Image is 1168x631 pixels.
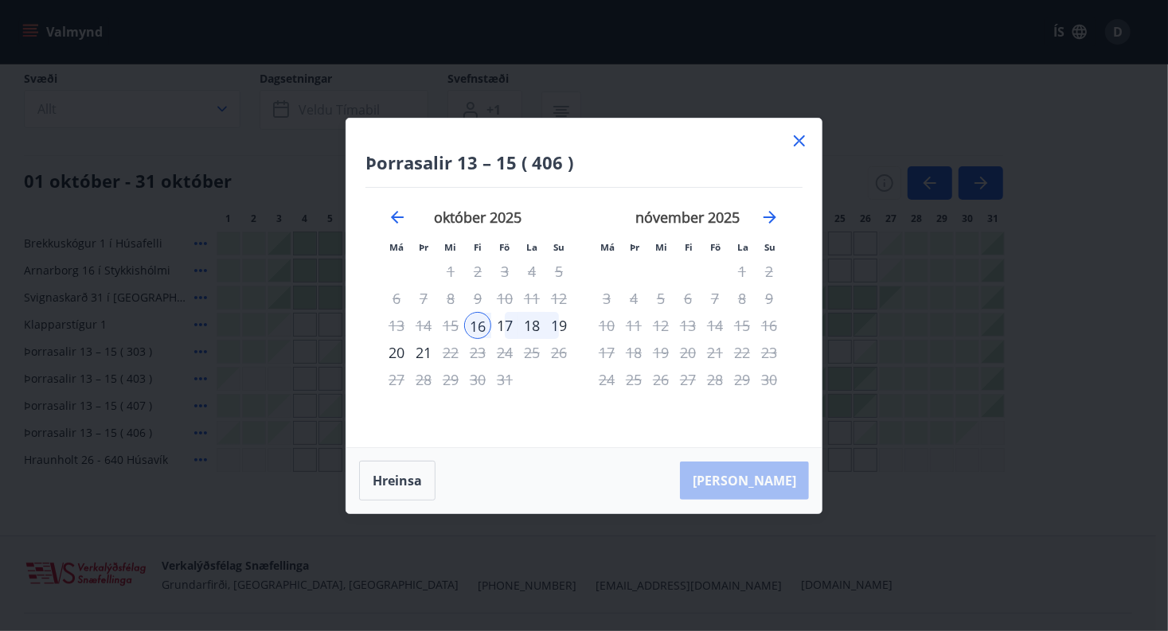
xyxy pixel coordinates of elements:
[491,366,518,393] td: Not available. föstudagur, 31. október 2025
[518,285,545,312] td: Not available. laugardagur, 11. október 2025
[620,285,647,312] td: Not available. þriðjudagur, 4. nóvember 2025
[764,241,775,253] small: Su
[756,312,783,339] td: Not available. sunnudagur, 16. nóvember 2025
[491,258,518,285] td: Not available. föstudagur, 3. október 2025
[756,366,783,393] div: Aðeins útritun í boði
[685,241,693,253] small: Fi
[711,241,721,253] small: Fö
[464,258,491,285] td: Not available. fimmtudagur, 2. október 2025
[545,339,572,366] td: Not available. sunnudagur, 26. október 2025
[593,366,620,393] td: Not available. mánudagur, 24. nóvember 2025
[545,258,572,285] td: Not available. sunnudagur, 5. október 2025
[593,312,620,339] td: Not available. mánudagur, 10. nóvember 2025
[701,285,729,312] td: Not available. föstudagur, 7. nóvember 2025
[729,339,756,366] td: Not available. laugardagur, 22. nóvember 2025
[491,312,518,339] td: Choose föstudagur, 17. október 2025 as your check-out date. It’s available.
[491,312,518,339] div: 17
[474,241,482,253] small: Fi
[464,312,491,339] td: Selected as start date. fimmtudagur, 16. október 2025
[410,285,437,312] td: Not available. þriðjudagur, 7. október 2025
[434,208,521,227] strong: október 2025
[437,258,464,285] td: Not available. miðvikudagur, 1. október 2025
[729,258,756,285] td: Not available. laugardagur, 1. nóvember 2025
[500,241,510,253] small: Fö
[526,241,537,253] small: La
[383,366,410,393] td: Not available. mánudagur, 27. október 2025
[464,285,491,312] td: Not available. fimmtudagur, 9. október 2025
[545,285,572,312] td: Not available. sunnudagur, 12. október 2025
[674,366,701,393] td: Not available. fimmtudagur, 27. nóvember 2025
[620,339,647,366] td: Not available. þriðjudagur, 18. nóvember 2025
[553,241,564,253] small: Su
[437,312,464,339] td: Not available. miðvikudagur, 15. október 2025
[729,285,756,312] td: Not available. laugardagur, 8. nóvember 2025
[674,312,701,339] td: Not available. fimmtudagur, 13. nóvember 2025
[419,241,428,253] small: Þr
[437,339,464,366] td: Not available. miðvikudagur, 22. október 2025
[701,339,729,366] td: Not available. föstudagur, 21. nóvember 2025
[647,339,674,366] td: Not available. miðvikudagur, 19. nóvember 2025
[545,312,572,339] div: 19
[383,339,410,366] div: 20
[756,258,783,285] td: Not available. sunnudagur, 2. nóvember 2025
[410,339,437,366] td: Choose þriðjudagur, 21. október 2025 as your check-out date. It’s available.
[760,208,779,227] div: Move forward to switch to the next month.
[545,312,572,339] td: Choose sunnudagur, 19. október 2025 as your check-out date. It’s available.
[359,461,436,501] button: Hreinsa
[674,285,701,312] td: Not available. fimmtudagur, 6. nóvember 2025
[464,366,491,393] div: Aðeins útritun í boði
[437,366,464,393] td: Not available. miðvikudagur, 29. október 2025
[410,339,437,366] div: Aðeins útritun í boði
[410,366,437,393] td: Not available. þriðjudagur, 28. október 2025
[491,285,518,312] td: Not available. föstudagur, 10. október 2025
[636,208,740,227] strong: nóvember 2025
[464,312,491,339] div: 16
[388,208,407,227] div: Move backward to switch to the previous month.
[756,339,783,366] td: Not available. sunnudagur, 23. nóvember 2025
[383,285,410,312] td: Not available. mánudagur, 6. október 2025
[756,366,783,393] td: Not available. sunnudagur, 30. nóvember 2025
[593,285,620,312] td: Not available. mánudagur, 3. nóvember 2025
[593,339,620,366] td: Not available. mánudagur, 17. nóvember 2025
[647,366,674,393] td: Not available. miðvikudagur, 26. nóvember 2025
[647,285,674,312] td: Not available. miðvikudagur, 5. nóvember 2025
[464,339,491,366] td: Not available. fimmtudagur, 23. október 2025
[620,312,647,339] td: Not available. þriðjudagur, 11. nóvember 2025
[518,339,545,366] td: Not available. laugardagur, 25. október 2025
[445,241,457,253] small: Mi
[464,366,491,393] td: Not available. fimmtudagur, 30. október 2025
[701,312,729,339] td: Not available. föstudagur, 14. nóvember 2025
[729,366,756,393] td: Not available. laugardagur, 29. nóvember 2025
[756,285,783,312] td: Not available. sunnudagur, 9. nóvember 2025
[620,366,647,393] td: Not available. þriðjudagur, 25. nóvember 2025
[701,366,729,393] td: Not available. föstudagur, 28. nóvember 2025
[674,339,701,366] td: Not available. fimmtudagur, 20. nóvember 2025
[383,312,410,339] td: Not available. mánudagur, 13. október 2025
[437,285,464,312] td: Not available. miðvikudagur, 8. október 2025
[647,312,674,339] td: Not available. miðvikudagur, 12. nóvember 2025
[389,241,404,253] small: Má
[518,258,545,285] td: Not available. laugardagur, 4. október 2025
[410,312,437,339] td: Not available. þriðjudagur, 14. október 2025
[491,339,518,366] td: Not available. föstudagur, 24. október 2025
[630,241,639,253] small: Þr
[491,258,518,285] div: Aðeins útritun í boði
[656,241,668,253] small: Mi
[729,312,756,339] td: Not available. laugardagur, 15. nóvember 2025
[365,150,803,174] h4: Þorrasalir 13 – 15 ( 406 )
[600,241,615,253] small: Má
[365,188,803,428] div: Calendar
[737,241,748,253] small: La
[518,312,545,339] div: 18
[518,312,545,339] td: Choose laugardagur, 18. október 2025 as your check-out date. It’s available.
[383,339,410,366] td: Choose mánudagur, 20. október 2025 as your check-out date. It’s available.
